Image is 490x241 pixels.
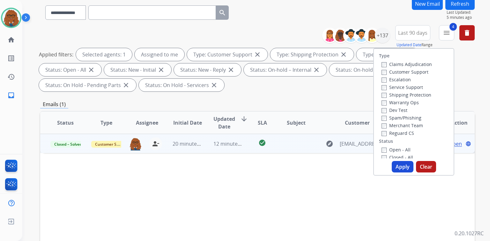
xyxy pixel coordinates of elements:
p: Emails (1) [40,100,68,108]
mat-icon: close [254,51,261,58]
p: Applied filters: [39,51,73,58]
span: Customer Support [91,141,133,148]
label: Status [379,138,393,144]
mat-icon: close [157,66,165,74]
button: 4 [439,25,454,40]
mat-icon: close [340,51,347,58]
label: Warranty Ops [382,99,419,106]
mat-icon: close [122,81,130,89]
mat-icon: history [7,73,15,81]
label: Shipping Protection [382,92,431,98]
div: Status: On-hold – Internal [244,63,327,76]
span: Updated Date [213,115,235,130]
mat-icon: close [313,66,320,74]
div: Type: Shipping Protection [270,48,354,61]
button: Clear [416,161,436,172]
mat-icon: menu [443,29,450,37]
label: Dev Test [382,107,407,113]
div: Status: Open - All [39,63,101,76]
span: Initial Date [173,119,202,127]
button: Last 90 days [395,25,430,40]
label: Reguard CS [382,130,414,136]
mat-icon: home [7,36,15,44]
img: agent-avatar [129,137,142,150]
span: Subject [287,119,306,127]
div: Status: New - Reply [174,63,241,76]
div: +137 [375,28,390,43]
mat-icon: check_circle [258,139,266,147]
span: Closed – Solved [50,141,86,148]
mat-icon: person_remove [152,140,160,148]
label: Service Support [382,84,423,90]
mat-icon: delete [463,29,471,37]
label: Open - All [382,147,411,153]
label: Claims Adjudication [382,61,432,67]
span: 20 minutes ago [173,140,210,147]
input: Closed - All [382,155,387,160]
input: Reguard CS [382,131,387,136]
mat-icon: inbox [7,91,15,99]
input: Spam/Phishing [382,116,387,121]
span: 4 [449,23,457,31]
span: Type [100,119,112,127]
mat-icon: explore [326,140,333,148]
mat-icon: arrow_downward [240,115,248,123]
mat-icon: close [87,66,95,74]
div: Selected agents: 1 [76,48,132,61]
label: Customer Support [382,69,428,75]
span: Assignee [136,119,158,127]
input: Dev Test [382,108,387,113]
p: 0.20.1027RC [455,230,484,237]
label: Escalation [382,77,411,83]
span: SLA [258,119,267,127]
input: Escalation [382,77,387,83]
div: Type: Reguard CS [356,48,420,61]
div: Status: On Hold - Pending Parts [39,79,136,91]
mat-icon: close [210,81,218,89]
input: Merchant Team [382,123,387,128]
span: Status [57,119,74,127]
mat-icon: search [219,9,226,17]
img: avatar [2,9,20,27]
span: Open [449,140,462,148]
button: Updated Date [397,42,421,47]
span: Customer [345,119,370,127]
span: Last Updated: [447,10,475,15]
input: Claims Adjudication [382,62,387,67]
mat-icon: language [465,141,471,147]
mat-icon: close [227,66,235,74]
span: [EMAIL_ADDRESS][DOMAIN_NAME] [340,140,382,148]
input: Open - All [382,148,387,153]
input: Service Support [382,85,387,90]
label: Spam/Phishing [382,115,421,121]
input: Shipping Protection [382,93,387,98]
div: Type: Customer Support [187,48,268,61]
div: Status: On Hold - Servicers [139,79,224,91]
div: Status: New - Initial [104,63,171,76]
label: Type [379,53,390,59]
div: Status: On-hold - Customer [329,63,416,76]
span: Range [397,42,433,47]
label: Merchant Team [382,122,423,128]
span: 12 minutes ago [213,140,250,147]
input: Warranty Ops [382,100,387,106]
span: Last 90 days [398,32,427,34]
input: Customer Support [382,70,387,75]
button: Apply [392,161,413,172]
span: 5 minutes ago [447,15,475,20]
th: Action [434,112,475,134]
div: Assigned to me [135,48,184,61]
label: Closed - All [382,154,413,160]
mat-icon: list_alt [7,55,15,62]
